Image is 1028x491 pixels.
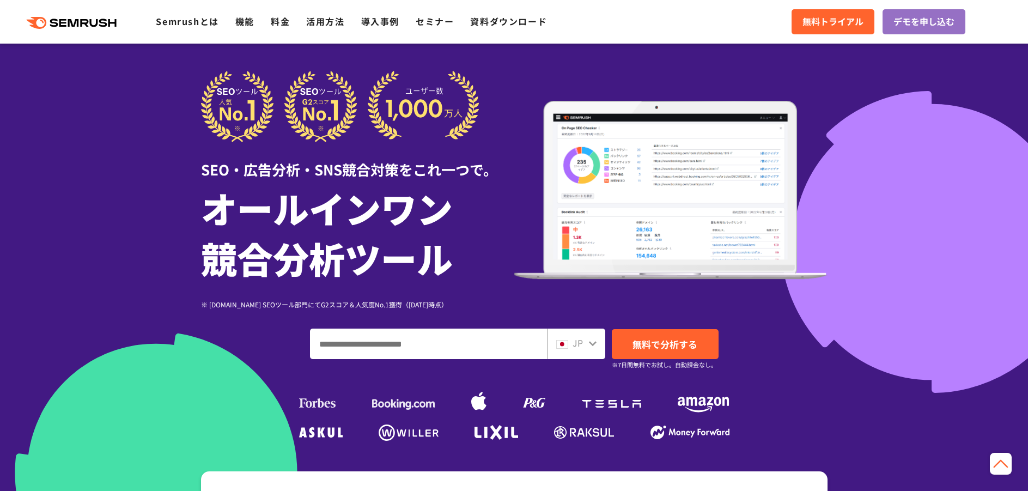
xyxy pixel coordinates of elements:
[201,299,514,310] div: ※ [DOMAIN_NAME] SEOツール部門にてG2スコア＆人気度No.1獲得（[DATE]時点）
[201,183,514,283] h1: オールインワン 競合分析ツール
[632,337,697,351] span: 無料で分析する
[883,9,965,34] a: デモを申し込む
[306,15,344,28] a: 活用方法
[893,15,954,29] span: デモを申し込む
[311,329,546,359] input: ドメイン、キーワードまたはURLを入力してください
[792,9,874,34] a: 無料トライアル
[201,142,514,180] div: SEO・広告分析・SNS競合対策をこれ一つで。
[416,15,454,28] a: セミナー
[612,329,719,359] a: 無料で分析する
[573,336,583,349] span: JP
[470,15,547,28] a: 資料ダウンロード
[612,360,717,370] small: ※7日間無料でお試し。自動課金なし。
[802,15,863,29] span: 無料トライアル
[235,15,254,28] a: 機能
[156,15,218,28] a: Semrushとは
[361,15,399,28] a: 導入事例
[271,15,290,28] a: 料金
